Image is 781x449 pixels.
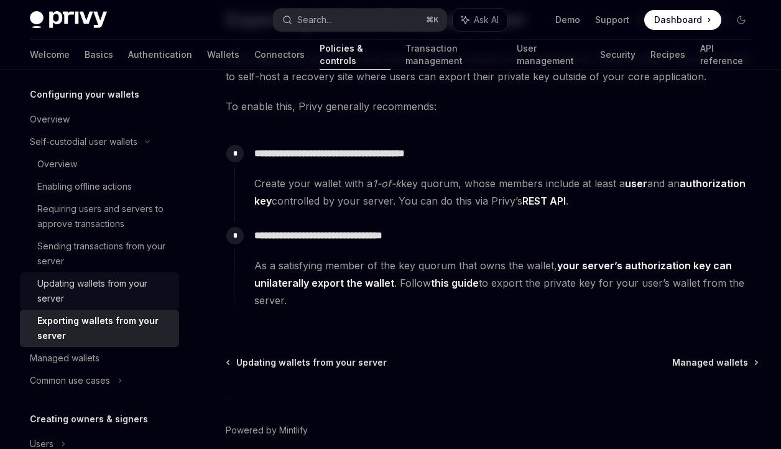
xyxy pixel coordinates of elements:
[20,198,179,235] a: Requiring users and servers to approve transactions
[128,40,192,70] a: Authentication
[405,40,502,70] a: Transaction management
[20,175,179,198] a: Enabling offline actions
[37,179,132,194] div: Enabling offline actions
[20,310,179,347] a: Exporting wallets from your server
[654,14,702,26] span: Dashboard
[254,40,305,70] a: Connectors
[30,351,99,366] div: Managed wallets
[226,424,308,437] a: Powered by Mintlify
[672,356,757,369] a: Managed wallets
[30,40,70,70] a: Welcome
[37,313,172,343] div: Exporting wallets from your server
[30,134,137,149] div: Self-custodial user wallets
[30,112,70,127] div: Overview
[37,201,172,231] div: Requiring users and servers to approve transactions
[644,10,721,30] a: Dashboard
[20,272,179,310] a: Updating wallets from your server
[207,40,239,70] a: Wallets
[30,87,139,102] h5: Configuring your wallets
[85,40,113,70] a: Basics
[37,239,172,269] div: Sending transactions from your server
[431,277,479,290] a: this guide
[236,356,387,369] span: Updating wallets from your server
[37,276,172,306] div: Updating wallets from your server
[20,153,179,175] a: Overview
[274,9,446,31] button: Search...⌘K
[650,40,685,70] a: Recipes
[372,177,401,190] em: 1-of-k
[227,356,387,369] a: Updating wallets from your server
[226,98,759,115] span: To enable this, Privy generally recommends:
[700,40,751,70] a: API reference
[625,177,647,190] strong: user
[426,15,439,25] span: ⌘ K
[37,157,77,172] div: Overview
[474,14,499,26] span: Ask AI
[672,356,748,369] span: Managed wallets
[731,10,751,30] button: Toggle dark mode
[30,11,107,29] img: dark logo
[20,108,179,131] a: Overview
[297,12,332,27] div: Search...
[254,175,758,210] span: Create your wallet with a key quorum, whose members include at least a and an controlled by your ...
[517,40,585,70] a: User management
[20,347,179,369] a: Managed wallets
[30,412,148,427] h5: Creating owners & signers
[555,14,580,26] a: Demo
[453,9,507,31] button: Ask AI
[600,40,635,70] a: Security
[20,235,179,272] a: Sending transactions from your server
[320,40,390,70] a: Policies & controls
[254,257,758,309] span: As a satisfying member of the key quorum that owns the wallet, . Follow to export the private key...
[30,373,110,388] div: Common use cases
[522,195,566,208] a: REST API
[595,14,629,26] a: Support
